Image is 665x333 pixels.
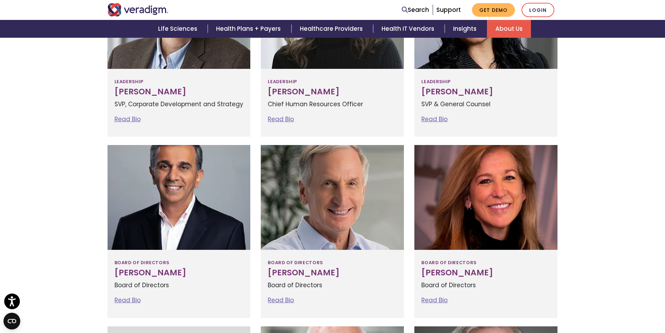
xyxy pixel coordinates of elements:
a: Health Plans + Payers [208,20,291,38]
a: Read Bio [114,296,141,304]
h3: [PERSON_NAME] [421,268,551,278]
a: Read Bio [268,296,294,304]
a: Insights [445,20,487,38]
h3: [PERSON_NAME] [268,268,397,278]
a: Healthcare Providers [291,20,373,38]
p: Chief Human Resources Officer [268,100,397,109]
a: Health IT Vendors [373,20,445,38]
a: Login [522,3,554,17]
span: Board of Directors [268,257,323,268]
a: Read Bio [114,115,141,123]
a: Read Bio [268,115,294,123]
span: Board of Directors [421,257,476,268]
a: Get Demo [472,3,515,17]
h3: [PERSON_NAME] [114,87,244,97]
p: Board of Directors [421,281,551,290]
p: Board of Directors [114,281,244,290]
a: Search [402,5,429,15]
a: Support [436,6,461,14]
p: SVP, Corporate Development and Strategy [114,100,244,109]
img: Veradigm logo [108,3,169,16]
span: Leadership [114,76,143,87]
a: Read Bio [421,296,448,304]
h3: [PERSON_NAME] [421,87,551,97]
h3: [PERSON_NAME] [114,268,244,278]
button: Open CMP widget [3,313,20,330]
p: Board of Directors [268,281,397,290]
span: Board of Directors [114,257,169,268]
a: About Us [487,20,531,38]
span: Leadership [421,76,450,87]
a: Life Sciences [150,20,208,38]
iframe: Drift Chat Widget [531,283,657,325]
p: SVP & General Counsel [421,100,551,109]
span: Leadership [268,76,297,87]
a: Read Bio [421,115,448,123]
h3: [PERSON_NAME] [268,87,397,97]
